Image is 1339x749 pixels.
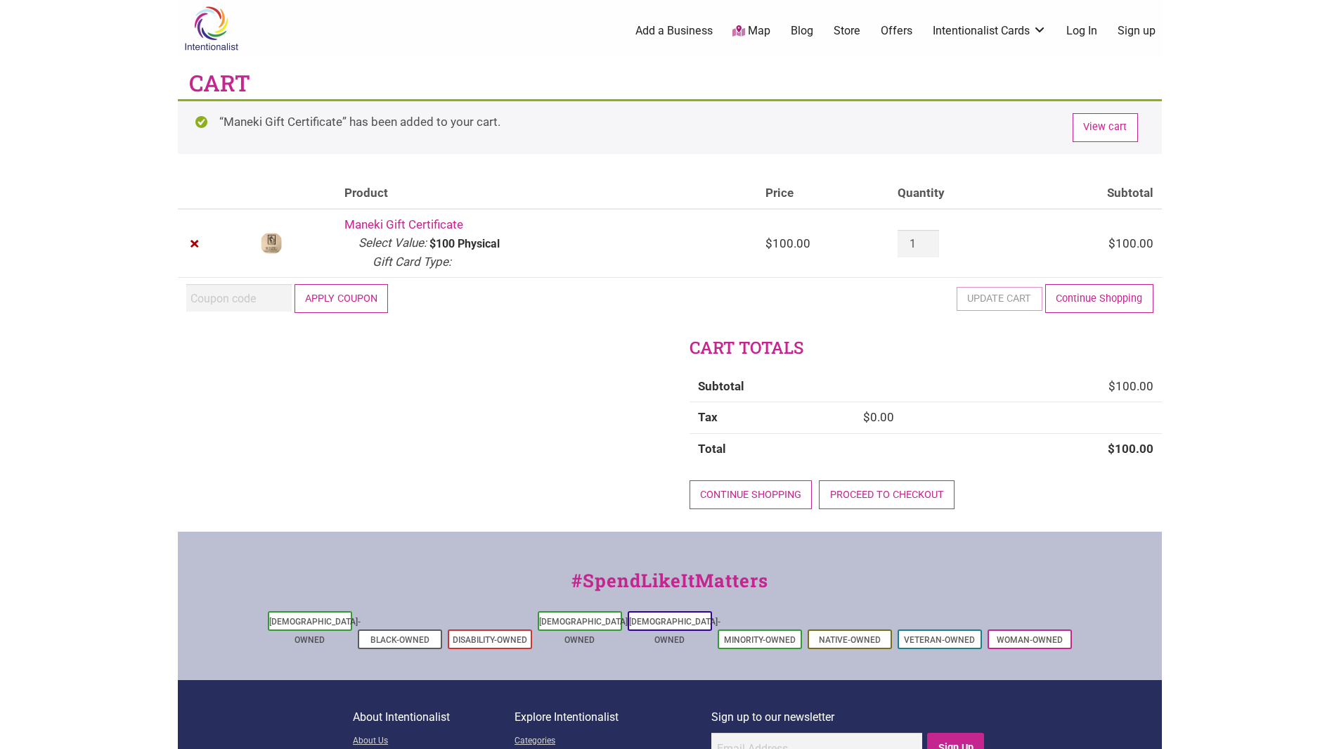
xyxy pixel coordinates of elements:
bdi: 0.00 [863,410,894,424]
a: Veteran-Owned [904,635,975,645]
th: Quantity [889,178,1026,210]
dt: Select Value: [358,234,427,252]
th: Tax [690,402,855,433]
bdi: 100.00 [1108,379,1153,393]
button: Update cart [957,287,1042,311]
th: Total [690,433,855,465]
th: Subtotal [690,371,855,402]
bdi: 100.00 [1108,442,1153,456]
a: Intentionalist Cards [933,23,1047,39]
a: Maneki Gift Certificate [344,217,463,231]
a: Continue Shopping [1045,284,1153,313]
a: Proceed to checkout [819,480,955,509]
div: “Maneki Gift Certificate” has been added to your cart. [178,99,1162,154]
p: Physical [458,238,500,250]
th: Price [757,178,889,210]
bdi: 100.00 [1108,236,1153,250]
th: Product [336,178,757,210]
span: $ [765,236,772,250]
a: Remove Maneki Gift Certificate from cart [186,235,205,253]
a: [DEMOGRAPHIC_DATA]-Owned [539,617,630,645]
p: Sign up to our newsletter [711,708,986,726]
input: Product quantity [898,230,938,257]
a: Continue shopping [690,480,813,509]
img: Intentionalist [178,6,245,51]
a: Offers [881,23,912,39]
p: Explore Intentionalist [515,708,711,726]
a: Blog [791,23,813,39]
a: Native-Owned [819,635,881,645]
a: [DEMOGRAPHIC_DATA]-Owned [629,617,720,645]
span: $ [1108,442,1115,456]
p: About Intentionalist [353,708,515,726]
a: Sign up [1118,23,1156,39]
span: $ [1108,236,1115,250]
span: $ [863,410,870,424]
h1: Cart [189,68,250,99]
div: #SpendLikeItMatters [178,567,1162,608]
a: Minority-Owned [724,635,796,645]
span: $ [1108,379,1115,393]
img: Maneki Gift Certificate [260,232,283,255]
a: Map [732,23,770,39]
a: Woman-Owned [997,635,1063,645]
a: View cart [1073,113,1138,142]
button: Apply coupon [295,284,389,313]
dt: Gift Card Type: [373,253,451,271]
bdi: 100.00 [765,236,810,250]
a: Disability-Owned [453,635,527,645]
p: $100 [429,238,455,250]
a: [DEMOGRAPHIC_DATA]-Owned [269,617,361,645]
input: Coupon code [186,284,292,312]
a: Store [834,23,860,39]
a: Add a Business [635,23,713,39]
th: Subtotal [1026,178,1162,210]
a: Log In [1066,23,1097,39]
a: Black-Owned [370,635,429,645]
h2: Cart totals [690,336,1162,360]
